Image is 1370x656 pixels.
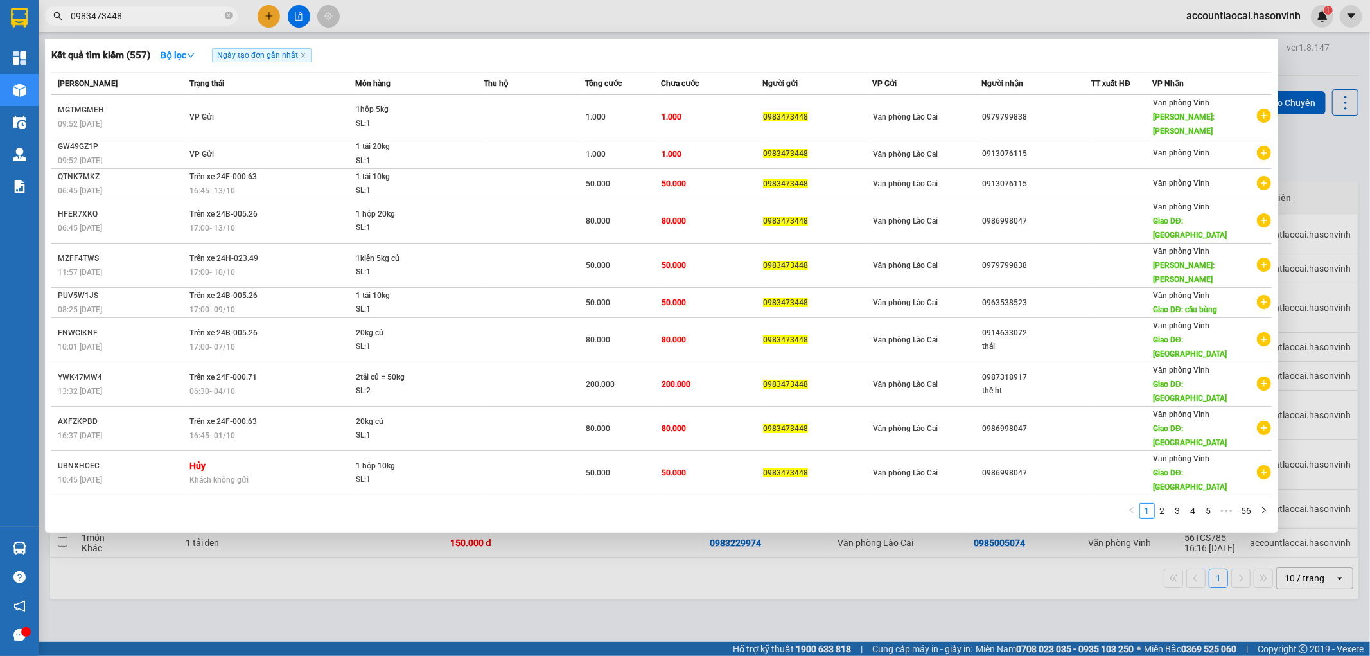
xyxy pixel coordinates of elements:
span: 200.000 [662,380,690,389]
span: Văn phòng Lào Cai [873,261,938,270]
span: Trên xe 24B-005.26 [189,328,258,337]
div: thế ht [983,384,1091,398]
span: 0983473448 [763,149,808,158]
span: Giao DĐ: [GEOGRAPHIC_DATA] [1153,424,1227,447]
span: left [1128,506,1136,514]
span: 06:30 - 04/10 [189,387,235,396]
span: 17:00 - 10/10 [189,268,235,277]
li: 2 [1155,503,1170,519]
span: plus-circle [1257,332,1271,346]
span: 200.000 [586,380,615,389]
span: 09:52 [DATE] [58,120,102,129]
button: Bộ lọcdown [150,45,206,66]
span: Văn phòng Lào Cai [873,298,938,307]
span: Văn phòng Vinh [1153,366,1209,375]
div: SL: 1 [356,154,452,168]
div: SL: 1 [356,184,452,198]
li: 3 [1170,503,1186,519]
span: close-circle [225,12,233,19]
span: Thu hộ [484,79,508,88]
span: VP Nhận [1152,79,1184,88]
a: 4 [1186,504,1200,518]
input: Tìm tên, số ĐT hoặc mã đơn [71,9,222,23]
span: Giao DĐ: [GEOGRAPHIC_DATA] [1153,335,1227,359]
span: [PERSON_NAME]: [PERSON_NAME] [1153,112,1215,136]
span: plus-circle [1257,258,1271,272]
div: 0913076115 [983,147,1091,161]
span: 0983473448 [763,298,808,307]
div: 1 tải 10kg [356,170,452,184]
strong: Hủy [189,461,206,471]
span: Trên xe 24F-000.63 [189,172,257,181]
span: 16:45 - 01/10 [189,431,235,440]
span: [PERSON_NAME] [58,79,118,88]
img: warehouse-icon [13,116,26,129]
span: Văn phòng Vinh [1153,291,1209,300]
div: SL: 2 [356,384,452,398]
span: Trạng thái [189,79,224,88]
span: 17:00 - 07/10 [189,342,235,351]
div: SL: 1 [356,221,452,235]
div: 0979799838 [983,259,1091,272]
span: Người gửi [762,79,798,88]
span: Văn phòng Vinh [1153,247,1209,256]
span: Trên xe 24H-023.49 [189,254,258,263]
span: Văn phòng Lào Cai [873,335,938,344]
span: VP Gửi [189,150,214,159]
span: TT xuất HĐ [1092,79,1131,88]
span: 50.000 [586,261,610,270]
img: logo-vxr [11,8,28,28]
span: Văn phòng Lào Cai [873,424,938,433]
li: 56 [1237,503,1256,519]
span: 50.000 [662,261,686,270]
span: plus-circle [1257,146,1271,160]
span: 09:52 [DATE] [58,156,102,165]
span: 13:32 [DATE] [58,387,102,396]
span: Chưa cước [661,79,699,88]
span: Văn phòng Vinh [1153,179,1209,188]
span: 50.000 [662,179,686,188]
span: Giao DĐ: [GEOGRAPHIC_DATA] [1153,468,1227,492]
div: MZFF4TWS [58,252,186,265]
span: Văn phòng Vinh [1153,410,1209,419]
span: Người nhận [982,79,1024,88]
div: SL: 1 [356,340,452,354]
span: VP Gửi [189,112,214,121]
span: Trên xe 24B-005.26 [189,291,258,300]
div: 1 tải 20kg [356,140,452,154]
span: 50.000 [586,179,610,188]
span: 0983473448 [763,335,808,344]
span: Văn phòng Lào Cai [873,112,938,121]
div: SL: 1 [356,429,452,443]
span: ••• [1216,503,1237,519]
span: plus-circle [1257,295,1271,309]
span: 80.000 [586,424,610,433]
img: solution-icon [13,180,26,193]
div: 1 hộp 10kg [356,459,452,474]
span: 10:01 [DATE] [58,342,102,351]
span: 0983473448 [763,380,808,389]
span: 0983473448 [763,179,808,188]
h3: Kết quả tìm kiếm ( 557 ) [51,49,150,62]
div: SL: 1 [356,265,452,279]
span: Tổng cước [585,79,622,88]
span: 1.000 [586,150,606,159]
span: 80.000 [662,335,686,344]
span: Khách không gửi [189,475,249,484]
a: 2 [1155,504,1170,518]
li: 5 [1201,503,1216,519]
span: 50.000 [662,298,686,307]
span: Giao DĐ: [GEOGRAPHIC_DATA] [1153,380,1227,403]
div: 1hôp 5kg [356,103,452,117]
span: 0983473448 [763,112,808,121]
span: message [13,629,26,641]
span: 50.000 [586,468,610,477]
a: 5 [1202,504,1216,518]
div: 0979799838 [983,111,1091,124]
span: 16:37 [DATE] [58,431,102,440]
li: Previous Page [1124,503,1139,519]
span: plus-circle [1257,176,1271,190]
span: Trên xe 24F-000.63 [189,417,257,426]
span: 10:45 [DATE] [58,475,102,484]
span: 80.000 [586,217,610,226]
